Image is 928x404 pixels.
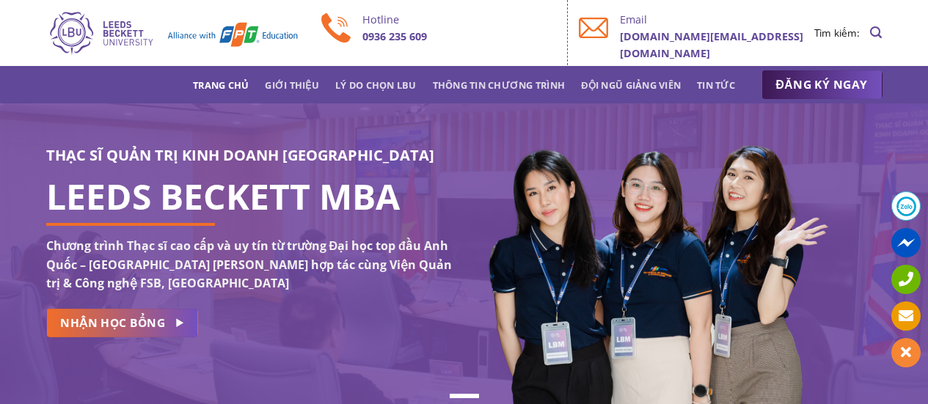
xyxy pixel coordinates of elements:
a: NHẬN HỌC BỔNG [46,309,198,337]
b: [DOMAIN_NAME][EMAIL_ADDRESS][DOMAIN_NAME] [620,29,803,60]
a: Tin tức [697,72,735,98]
a: Lý do chọn LBU [335,72,417,98]
strong: Chương trình Thạc sĩ cao cấp và uy tín từ trường Đại học top đầu Anh Quốc – [GEOGRAPHIC_DATA] [PE... [46,238,452,291]
a: Trang chủ [193,72,249,98]
a: Giới thiệu [265,72,319,98]
li: Tìm kiếm: [814,25,860,41]
h1: LEEDS BECKETT MBA [46,188,453,205]
li: Page dot 1 [450,394,479,398]
a: Thông tin chương trình [433,72,566,98]
span: NHẬN HỌC BỔNG [60,314,165,332]
p: Hotline [362,11,557,28]
a: Search [870,18,882,47]
img: Thạc sĩ Quản trị kinh doanh Quốc tế [46,10,299,56]
b: 0936 235 609 [362,29,427,43]
span: ĐĂNG KÝ NGAY [776,76,868,94]
a: ĐĂNG KÝ NGAY [761,70,883,100]
h3: THẠC SĨ QUẢN TRỊ KINH DOANH [GEOGRAPHIC_DATA] [46,144,453,167]
a: Đội ngũ giảng viên [581,72,681,98]
p: Email [620,11,814,28]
